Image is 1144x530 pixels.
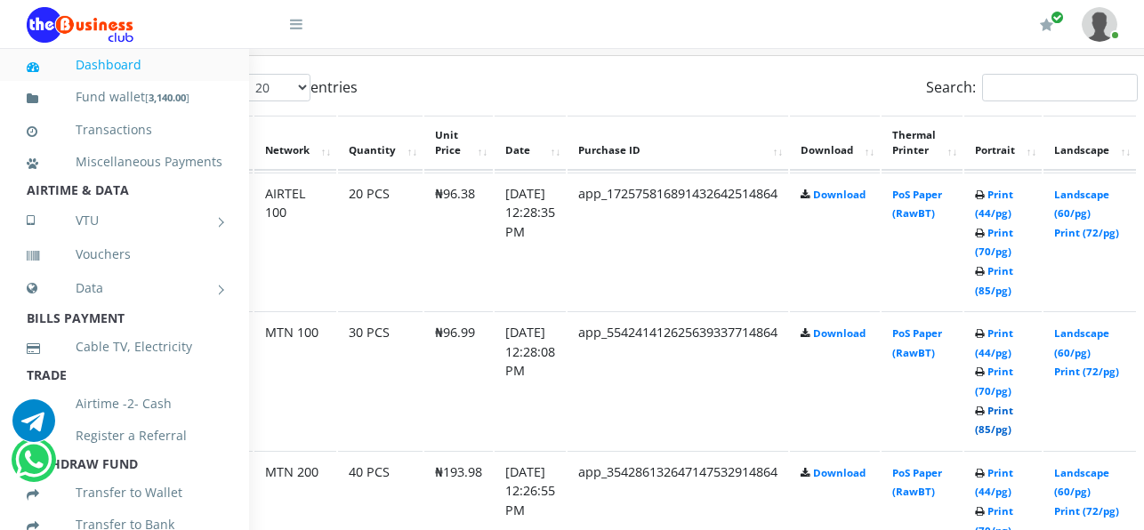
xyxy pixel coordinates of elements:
a: PoS Paper (RawBT) [892,188,942,221]
td: ₦96.99 [424,311,493,449]
a: Download [813,466,866,479]
a: Print (44/pg) [975,466,1013,499]
a: Download [813,326,866,340]
a: Data [27,266,222,310]
a: Chat for support [12,413,55,442]
a: Transfer to Wallet [27,472,222,513]
b: 3,140.00 [149,91,186,104]
img: User [1082,7,1117,42]
a: Print (72/pg) [1054,365,1119,378]
th: Unit Price: activate to sort column ascending [424,116,493,171]
a: Print (70/pg) [975,226,1013,259]
input: Search: [982,74,1138,101]
th: Purchase ID: activate to sort column ascending [568,116,788,171]
a: Miscellaneous Payments [27,141,222,182]
span: Renew/Upgrade Subscription [1051,11,1064,24]
img: Logo [27,7,133,43]
a: Print (85/pg) [975,404,1013,437]
a: Dashboard [27,44,222,85]
a: Download [813,188,866,201]
a: Fund wallet[3,140.00] [27,76,222,118]
td: MTN 100 [254,311,336,449]
a: Print (70/pg) [975,365,1013,397]
a: PoS Paper (RawBT) [892,466,942,499]
small: [ ] [145,91,189,104]
a: Register a Referral [27,415,222,456]
a: Landscape (60/pg) [1054,326,1109,359]
a: Print (44/pg) [975,326,1013,359]
a: Print (85/pg) [975,264,1013,297]
th: Network: activate to sort column ascending [254,116,336,171]
td: 30 PCS [338,311,423,449]
td: [DATE] 12:28:35 PM [495,173,566,310]
label: Search: [926,74,1138,101]
a: Vouchers [27,234,222,275]
label: Show entries [207,74,358,101]
td: app_172575816891432642514864 [568,173,788,310]
th: Portrait: activate to sort column ascending [964,116,1042,171]
th: Download: activate to sort column ascending [790,116,880,171]
a: Landscape (60/pg) [1054,188,1109,221]
a: Cable TV, Electricity [27,326,222,367]
a: PoS Paper (RawBT) [892,326,942,359]
select: Showentries [244,74,310,101]
td: ₦96.38 [424,173,493,310]
th: Thermal Printer: activate to sort column ascending [882,116,963,171]
a: Print (44/pg) [975,188,1013,221]
i: Renew/Upgrade Subscription [1040,18,1053,32]
th: Landscape: activate to sort column ascending [1043,116,1136,171]
a: Transactions [27,109,222,150]
a: Airtime -2- Cash [27,383,222,424]
a: Print (72/pg) [1054,504,1119,518]
a: VTU [27,198,222,243]
td: 20 PCS [338,173,423,310]
th: Date: activate to sort column ascending [495,116,566,171]
th: Quantity: activate to sort column ascending [338,116,423,171]
td: app_554241412625639337714864 [568,311,788,449]
td: [DATE] 12:28:08 PM [495,311,566,449]
a: Print (72/pg) [1054,226,1119,239]
a: Landscape (60/pg) [1054,466,1109,499]
a: Chat for support [15,452,52,481]
td: AIRTEL 100 [254,173,336,310]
